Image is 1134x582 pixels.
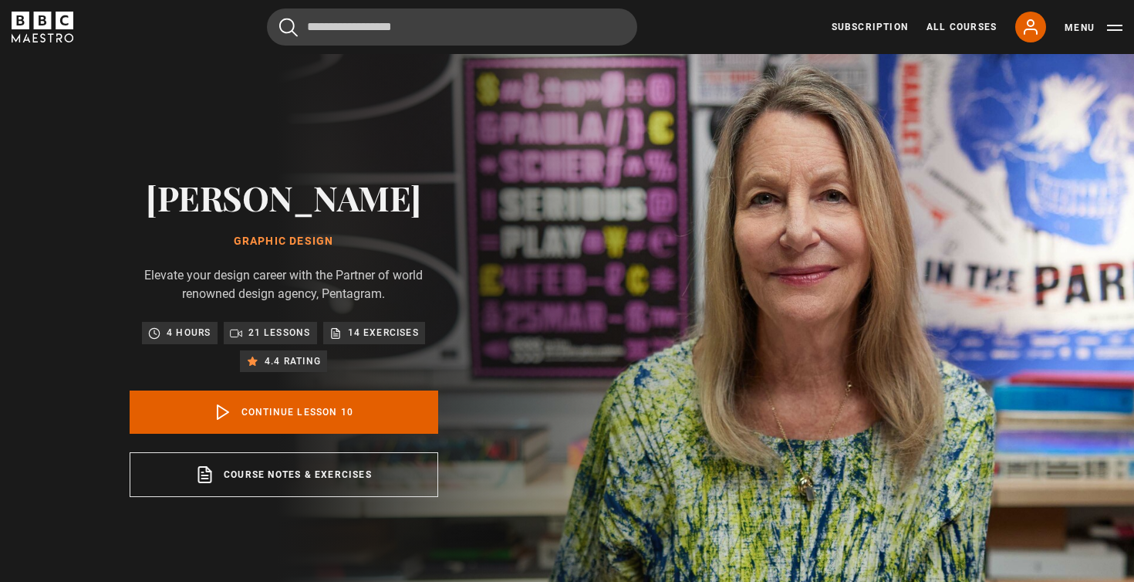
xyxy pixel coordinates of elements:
button: Toggle navigation [1065,20,1122,36]
a: Subscription [832,20,908,34]
input: Search [267,8,637,46]
h1: Graphic Design [130,235,438,248]
a: Course notes & exercises [130,452,438,497]
p: 4 hours [167,325,211,340]
a: Continue lesson 10 [130,391,438,434]
svg: BBC Maestro [12,12,73,42]
p: 14 exercises [348,325,419,340]
a: All Courses [926,20,997,34]
p: 4.4 rating [265,354,321,369]
h2: [PERSON_NAME] [130,178,438,217]
p: Elevate your design career with the Partner of world renowned design agency, Pentagram. [130,266,438,303]
button: Submit the search query [279,18,298,37]
p: 21 lessons [248,325,311,340]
